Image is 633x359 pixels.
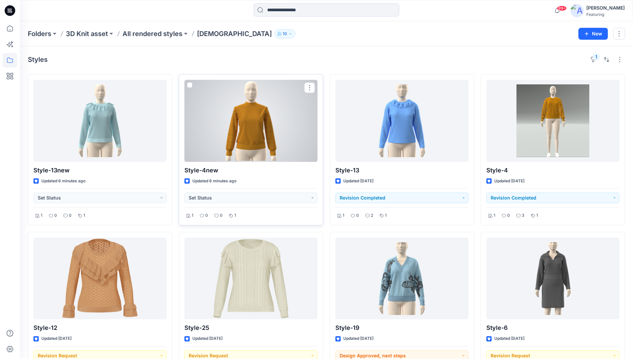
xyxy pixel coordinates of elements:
[192,212,193,219] p: 1
[486,238,619,320] a: Style-6
[33,166,167,175] p: Style-13new
[486,80,619,162] a: Style-4
[343,178,373,185] p: Updated [DATE]
[41,212,42,219] p: 1
[586,12,625,17] div: Featuring
[486,323,619,333] p: Style-6
[385,212,387,219] p: 1
[83,212,85,219] p: 1
[557,6,567,11] span: 99+
[335,166,468,175] p: Style-13
[494,335,524,342] p: Updated [DATE]
[184,80,317,162] a: Style-4new
[197,29,272,38] p: [DEMOGRAPHIC_DATA]
[283,30,287,37] p: 10
[184,323,317,333] p: Style-25
[335,80,468,162] a: Style-13
[33,80,167,162] a: Style-13new
[41,178,85,185] p: Updated 6 minutes ago
[66,29,108,38] a: 3D Knit asset
[356,212,359,219] p: 0
[578,28,608,40] button: New
[122,29,182,38] a: All rendered styles
[343,335,373,342] p: Updated [DATE]
[522,212,524,219] p: 3
[184,166,317,175] p: Style-4new
[507,212,510,219] p: 0
[33,238,167,320] a: Style-12
[184,238,317,320] a: Style-25
[494,178,524,185] p: Updated [DATE]
[586,4,625,12] div: [PERSON_NAME]
[494,212,495,219] p: 1
[41,335,72,342] p: Updated [DATE]
[570,4,584,17] img: avatar
[536,212,538,219] p: 1
[588,54,599,65] button: 1
[28,56,48,64] h4: Styles
[234,212,236,219] p: 1
[69,212,72,219] p: 0
[335,323,468,333] p: Style-19
[335,238,468,320] a: Style-19
[205,212,208,219] p: 0
[486,166,619,175] p: Style-4
[33,323,167,333] p: Style-12
[192,178,236,185] p: Updated 6 minutes ago
[371,212,373,219] p: 2
[274,29,295,38] button: 10
[220,212,222,219] p: 0
[28,29,51,38] a: Folders
[192,335,222,342] p: Updated [DATE]
[343,212,344,219] p: 1
[54,212,57,219] p: 0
